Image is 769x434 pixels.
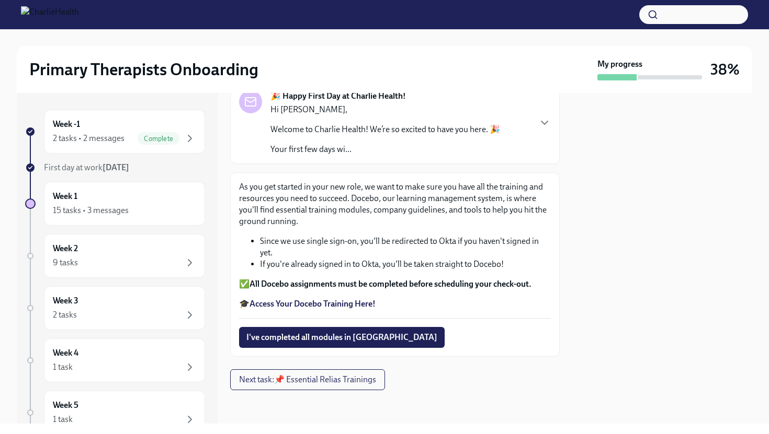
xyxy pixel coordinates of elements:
[53,309,77,321] div: 2 tasks
[597,58,642,70] strong: My progress
[53,205,129,216] div: 15 tasks • 3 messages
[270,90,406,102] strong: 🎉 Happy First Day at Charlie Health!
[53,243,78,254] h6: Week 2
[29,59,258,80] h2: Primary Therapists Onboarding
[270,144,500,155] p: Your first few days wi...
[53,400,78,411] h6: Week 5
[239,181,551,227] p: As you get started in your new role, we want to make sure you have all the training and resources...
[53,133,125,144] div: 2 tasks • 2 messages
[246,332,437,343] span: I've completed all modules in [GEOGRAPHIC_DATA]
[270,124,500,135] p: Welcome to Charlie Health! We’re so excited to have you here. 🎉
[44,162,129,172] span: First day at work
[250,299,376,309] a: Access Your Docebo Training Here!
[25,182,205,226] a: Week 115 tasks • 3 messages
[239,327,445,348] button: I've completed all modules in [GEOGRAPHIC_DATA]
[250,279,531,289] strong: All Docebo assignments must be completed before scheduling your check-out.
[25,110,205,154] a: Week -12 tasks • 2 messagesComplete
[25,162,205,173] a: First day at work[DATE]
[230,369,385,390] button: Next task:📌 Essential Relias Trainings
[21,6,79,23] img: CharlieHealth
[260,236,551,259] li: Since we use single sign-on, you'll be redirected to Okta if you haven't signed in yet.
[53,295,78,307] h6: Week 3
[270,104,500,115] p: Hi [PERSON_NAME],
[138,135,179,143] span: Complete
[25,234,205,278] a: Week 29 tasks
[260,259,551,270] li: If you're already signed in to Okta, you'll be taken straight to Docebo!
[25,338,205,382] a: Week 41 task
[53,361,73,373] div: 1 task
[710,60,740,79] h3: 38%
[103,162,129,172] strong: [DATE]
[53,347,78,359] h6: Week 4
[239,298,551,310] p: 🎓
[239,278,551,290] p: ✅
[53,257,78,268] div: 9 tasks
[53,191,77,202] h6: Week 1
[53,119,80,130] h6: Week -1
[25,286,205,330] a: Week 32 tasks
[239,374,376,385] span: Next task : 📌 Essential Relias Trainings
[53,414,73,425] div: 1 task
